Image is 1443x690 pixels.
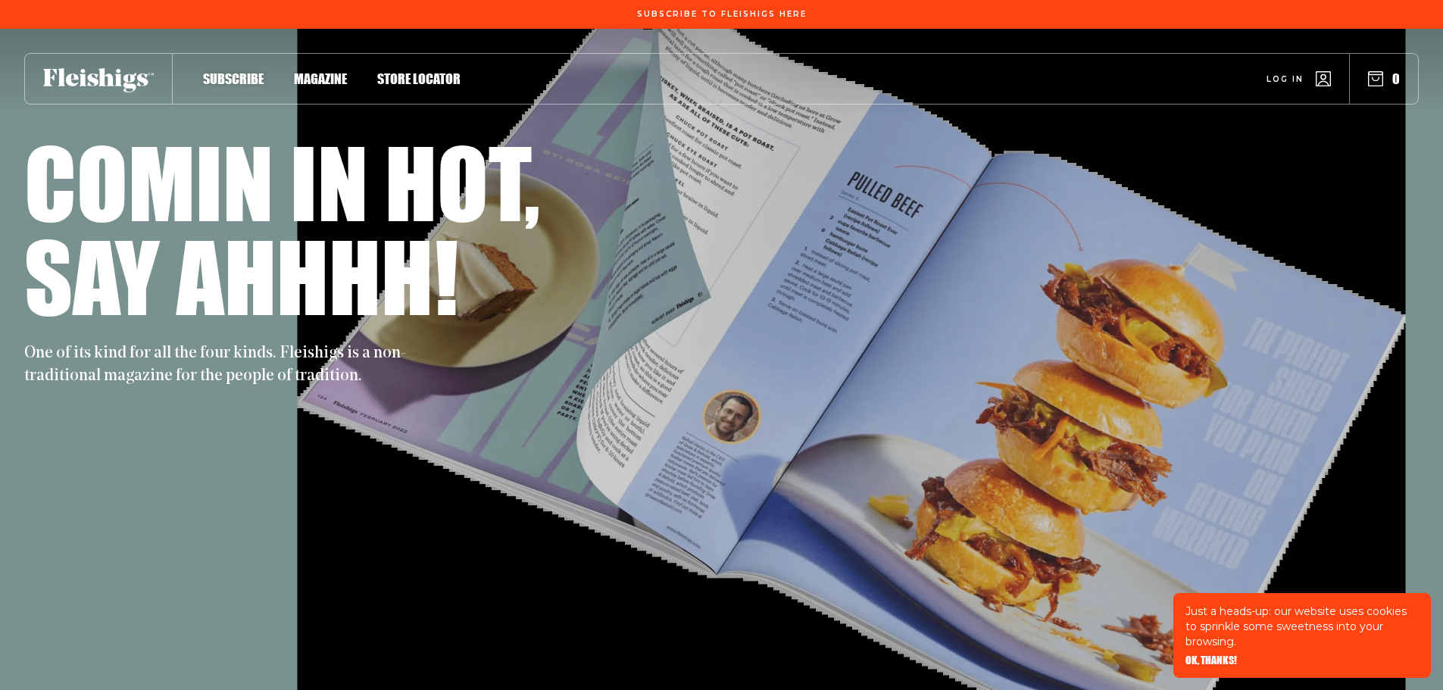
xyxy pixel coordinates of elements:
a: Subscribe To Fleishigs Here [634,10,810,17]
p: Just a heads-up: our website uses cookies to sprinkle some sweetness into your browsing. [1185,604,1419,649]
span: Store locator [377,70,461,87]
a: Magazine [294,68,347,89]
p: One of its kind for all the four kinds. Fleishigs is a non-traditional magazine for the people of... [24,342,418,388]
h1: Say ahhhh! [24,229,458,323]
span: Log in [1267,73,1304,85]
span: Magazine [294,70,347,87]
span: Subscribe [203,70,264,87]
a: Store locator [377,68,461,89]
a: Subscribe [203,68,264,89]
a: Log in [1267,71,1331,86]
h1: Comin in hot, [24,135,540,229]
span: Subscribe To Fleishigs Here [637,10,807,19]
button: OK, THANKS! [1185,655,1237,666]
button: 0 [1368,70,1400,87]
